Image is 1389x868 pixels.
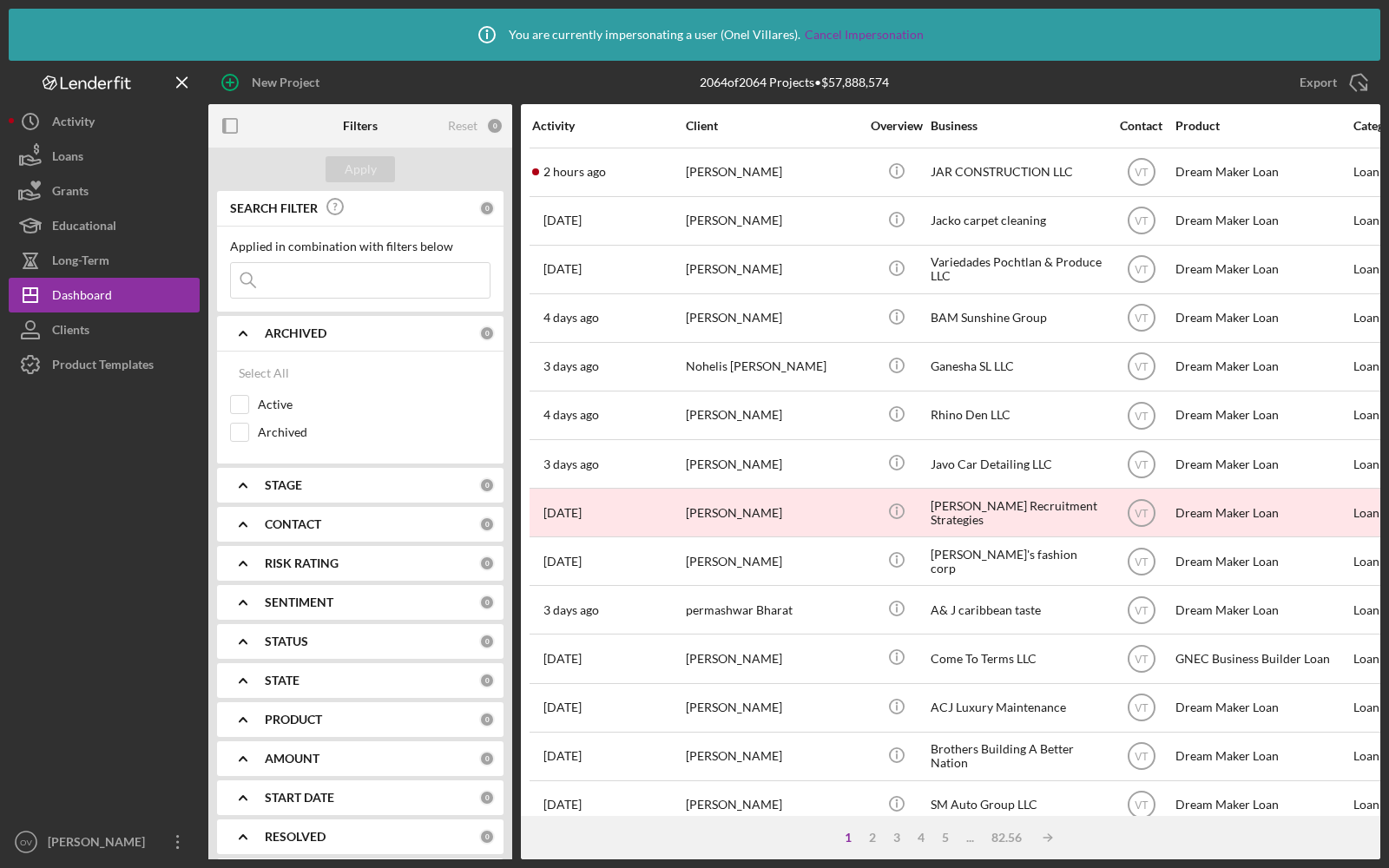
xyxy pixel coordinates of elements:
button: Long-Term [9,243,200,278]
div: JAR CONSTRUCTION LLC [931,149,1104,195]
div: Activity [532,119,684,133]
div: Dream Maker Loan [1175,490,1349,536]
div: Grants [52,174,89,213]
div: Dream Maker Loan [1175,782,1349,828]
div: 5 [933,831,958,845]
div: 0 [479,751,495,766]
div: A& J caribbean taste [931,587,1104,633]
div: Overview [864,119,929,133]
div: Dream Maker Loan [1175,247,1349,293]
div: Dream Maker Loan [1175,198,1349,244]
text: VT [1135,410,1149,422]
div: [PERSON_NAME] [43,825,156,864]
div: Dream Maker Loan [1175,392,1349,438]
button: Dashboard [9,278,200,312]
b: ARCHIVED [265,326,326,340]
time: 2025-08-29 16:02 [543,165,606,179]
time: 2025-08-19 11:48 [543,749,582,763]
div: Applied in combination with filters below [230,240,490,253]
div: Product Templates [52,347,154,386]
div: ... [958,831,983,845]
b: STATE [265,674,300,687]
time: 2025-08-26 01:18 [543,311,599,325]
div: You are currently impersonating a user ( Onel Villares ). [465,13,924,56]
text: VT [1135,654,1149,666]
label: Archived [258,424,490,441]
time: 2025-08-27 19:31 [543,262,582,276]
div: [PERSON_NAME] [686,733,859,779]
time: 2025-08-20 18:27 [543,555,582,569]
div: Brothers Building A Better Nation [931,733,1104,779]
text: VT [1135,799,1149,812]
text: VT [1135,264,1149,276]
a: Clients [9,312,200,347]
b: SENTIMENT [265,595,333,609]
b: STATUS [265,635,308,648]
div: Educational [52,208,116,247]
div: Dream Maker Loan [1175,685,1349,731]
div: [PERSON_NAME] [686,490,859,536]
a: Product Templates [9,347,200,382]
div: [PERSON_NAME] [686,247,859,293]
div: BAM Sunshine Group [931,295,1104,341]
div: 0 [479,595,495,610]
div: 1 [836,831,860,845]
div: Business [931,119,1104,133]
div: 0 [479,325,495,341]
div: 2 [860,831,885,845]
div: Nohelis [PERSON_NAME] [686,344,859,390]
div: Variedades Pochtlan & Produce LLC [931,247,1104,293]
div: 0 [479,673,495,688]
div: 0 [486,117,504,135]
text: VT [1135,556,1149,568]
b: PRODUCT [265,713,322,727]
time: 2025-08-27 02:28 [543,457,599,471]
div: Dream Maker Loan [1175,344,1349,390]
div: [PERSON_NAME] [686,392,859,438]
div: [PERSON_NAME] [686,295,859,341]
text: VT [1135,312,1149,325]
button: Educational [9,208,200,243]
div: SM Auto Group LLC [931,782,1104,828]
div: Clients [52,312,89,352]
div: Dream Maker Loan [1175,441,1349,487]
time: 2025-08-25 15:37 [543,408,599,422]
button: Select All [230,356,298,391]
a: Loans [9,139,200,174]
div: 82.56 [983,831,1030,845]
div: Apply [345,156,377,182]
time: 2025-08-26 17:39 [543,603,599,617]
div: Client [686,119,859,133]
div: 4 [909,831,933,845]
b: Filters [343,119,378,133]
text: VT [1135,361,1149,373]
div: Reset [448,119,477,133]
div: Dream Maker Loan [1175,295,1349,341]
div: 0 [479,516,495,532]
div: Dashboard [52,278,112,317]
time: 2025-08-19 22:13 [543,652,582,666]
div: [PERSON_NAME]'s fashion corp [931,538,1104,584]
a: Cancel Impersonation [805,28,924,42]
div: 0 [479,201,495,216]
button: Apply [326,156,395,182]
div: Dream Maker Loan [1175,587,1349,633]
text: VT [1135,702,1149,714]
time: 2025-08-20 22:25 [543,506,582,520]
div: Contact [1109,119,1174,133]
time: 2025-08-18 14:13 [543,798,582,812]
div: [PERSON_NAME] [686,538,859,584]
div: permashwar Bharat [686,587,859,633]
b: RISK RATING [265,556,339,570]
div: Javo Car Detailing LLC [931,441,1104,487]
div: Come To Terms LLC [931,635,1104,681]
time: 2025-08-26 21:04 [543,359,599,373]
div: New Project [252,65,319,100]
text: VT [1135,458,1149,470]
div: [PERSON_NAME] [686,782,859,828]
a: Activity [9,104,200,139]
div: 2064 of 2064 Projects • $57,888,574 [700,76,889,89]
